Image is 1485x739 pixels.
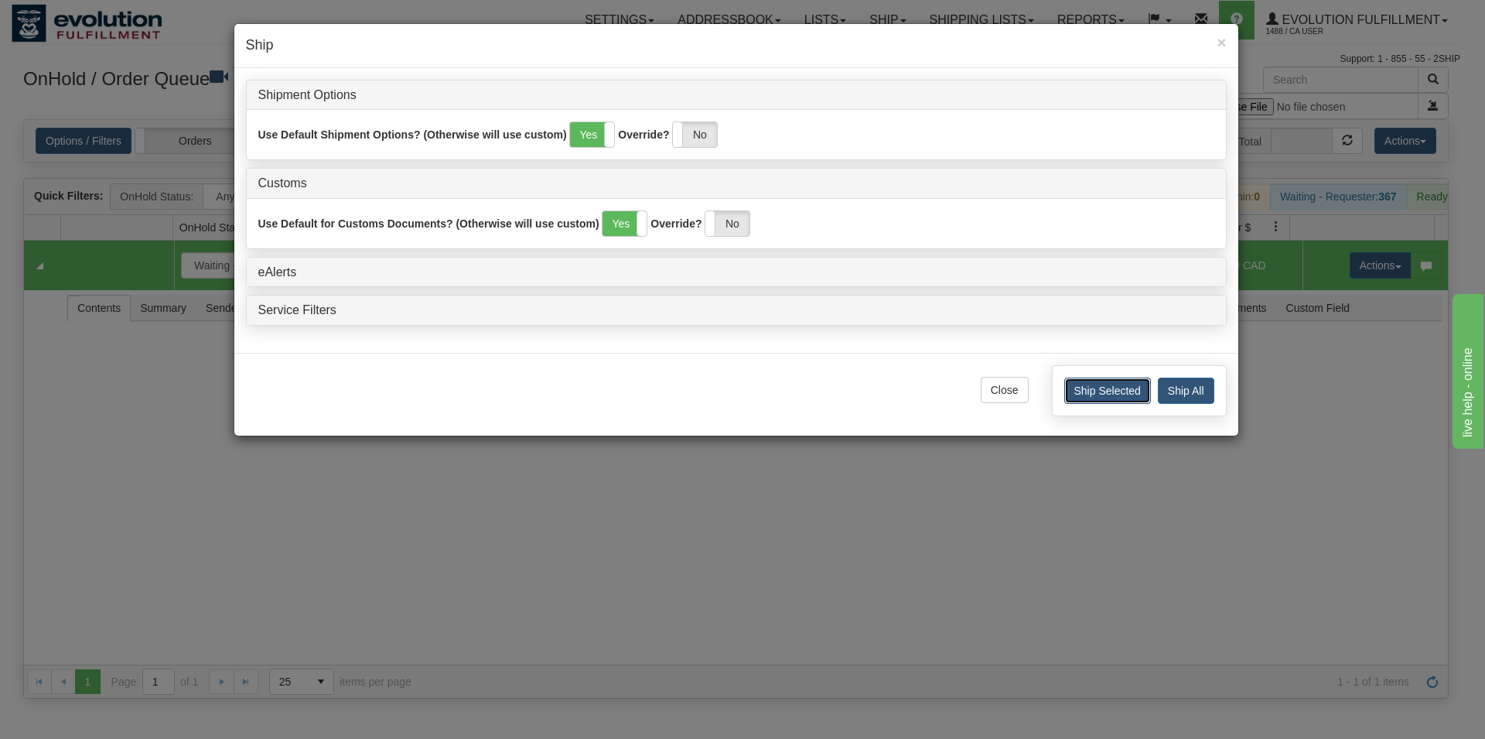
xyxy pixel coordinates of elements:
label: No [705,211,749,236]
a: Shipment Options [258,88,357,101]
a: Customs [258,176,307,190]
label: Use Default Shipment Options? (Otherwise will use custom) [258,127,567,142]
label: Yes [570,122,614,147]
iframe: chat widget [1449,290,1483,448]
label: No [673,122,717,147]
div: live help - online [12,9,143,28]
button: Close [1217,34,1226,50]
label: Override? [618,127,669,142]
button: Close [981,377,1029,403]
label: Use Default for Customs Documents? (Otherwise will use custom) [258,216,599,231]
h4: Ship [246,36,1227,56]
a: eAlerts [258,265,297,279]
button: Ship Selected [1064,378,1151,404]
label: Yes [603,211,647,236]
span: × [1217,33,1226,51]
button: Ship All [1158,378,1214,404]
label: Override? [650,216,702,231]
a: Service Filters [258,303,336,316]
